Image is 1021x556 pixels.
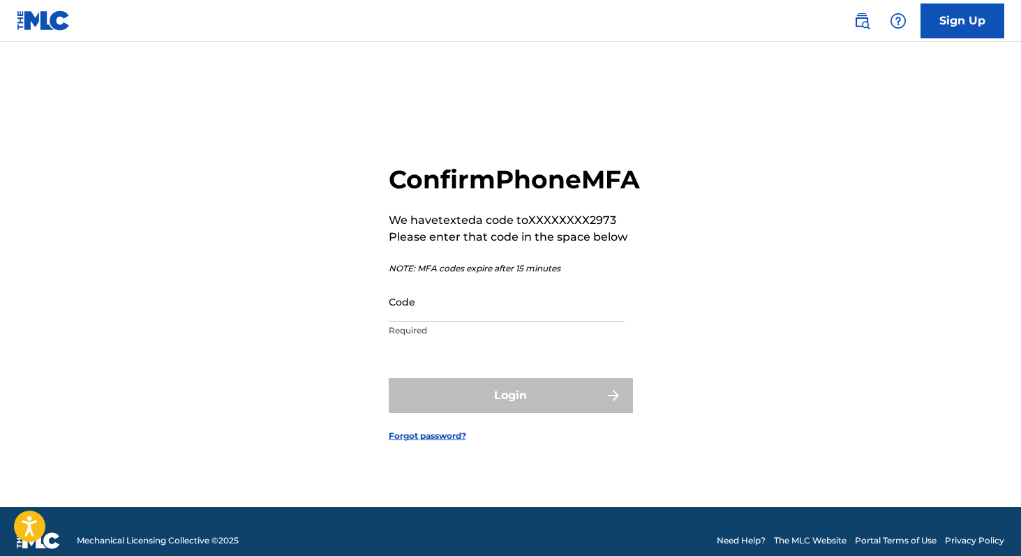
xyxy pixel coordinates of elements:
span: Mechanical Licensing Collective © 2025 [77,534,239,547]
div: Help [884,7,912,35]
a: Need Help? [717,534,766,547]
p: NOTE: MFA codes expire after 15 minutes [389,262,640,275]
img: logo [17,532,60,549]
h2: Confirm Phone MFA [389,164,640,195]
img: search [854,13,870,29]
img: MLC Logo [17,10,70,31]
a: The MLC Website [774,534,847,547]
img: help [890,13,907,29]
p: Required [389,324,625,337]
p: We have texted a code to XXXXXXXX2973 [389,212,640,229]
a: Sign Up [921,3,1004,38]
a: Portal Terms of Use [855,534,937,547]
a: Privacy Policy [945,534,1004,547]
a: Forgot password? [389,430,466,442]
p: Please enter that code in the space below [389,229,640,246]
a: Public Search [848,7,876,35]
